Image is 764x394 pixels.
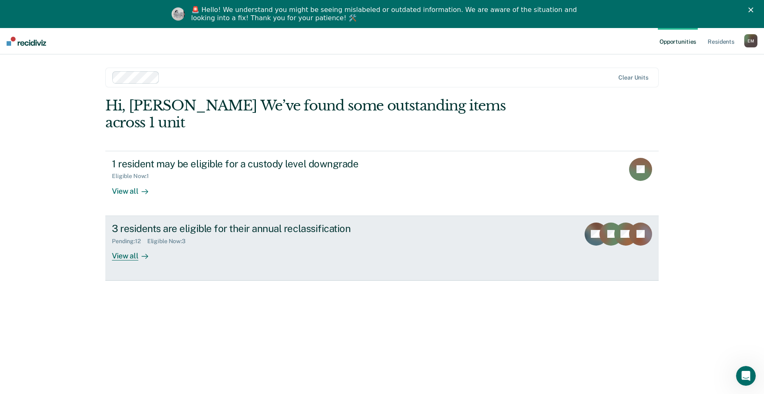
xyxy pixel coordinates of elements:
div: View all [112,244,158,260]
div: Hi, [PERSON_NAME] We’ve found some outstanding items across 1 unit [105,97,548,131]
button: EM [744,34,757,47]
a: 1 resident may be eligible for a custody level downgradeEligible Now:1View all [105,151,659,216]
div: Pending : 12 [112,238,147,245]
img: Profile image for Kim [172,7,185,21]
iframe: Intercom live chat [736,366,756,386]
a: Residents [706,28,736,54]
a: Opportunities [658,28,698,54]
div: E M [744,34,757,47]
img: Recidiviz [7,37,46,46]
div: Clear units [618,74,648,81]
div: 🚨 Hello! We understand you might be seeing mislabeled or outdated information. We are aware of th... [191,6,580,22]
div: View all [112,180,158,196]
div: Close [748,7,757,12]
div: 1 resident may be eligible for a custody level downgrade [112,158,401,170]
a: 3 residents are eligible for their annual reclassificationPending:12Eligible Now:3View all [105,216,659,281]
div: Eligible Now : 3 [147,238,192,245]
div: Eligible Now : 1 [112,173,156,180]
div: 3 residents are eligible for their annual reclassification [112,223,401,235]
